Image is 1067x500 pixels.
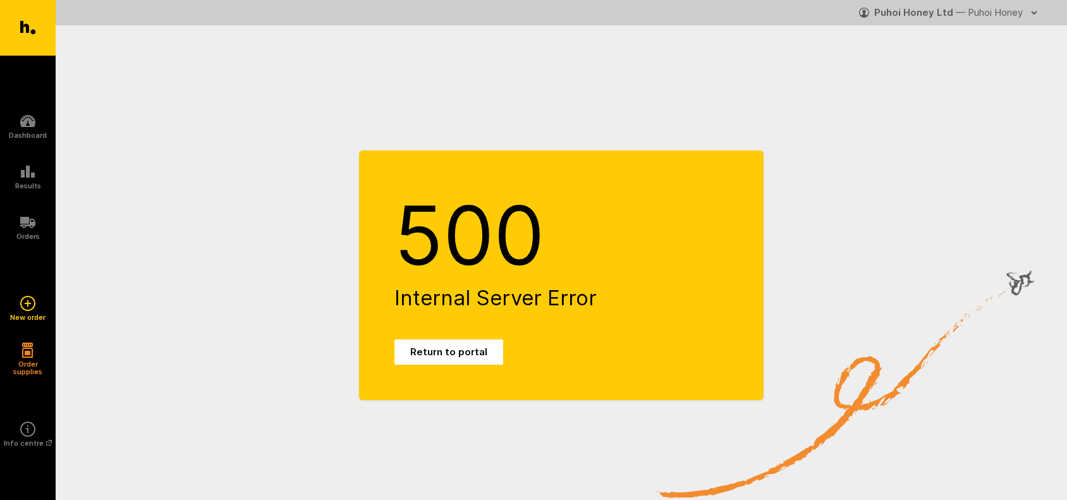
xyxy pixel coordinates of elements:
[394,339,503,365] a: Return to portal
[859,3,1042,23] button: Puhoi Honey Ltd — Puhoi Honey
[10,314,46,321] h5: New order
[15,182,41,190] h5: Results
[956,6,1023,18] span: — Puhoi Honey
[16,233,40,240] h5: Orders
[394,186,728,287] h1: 500
[4,439,52,447] h5: Info centre
[874,6,953,18] strong: Puhoi Honey Ltd
[9,131,47,139] h5: Dashboard
[394,286,728,309] h2: Internal Server Error
[9,360,47,375] h5: Order supplies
